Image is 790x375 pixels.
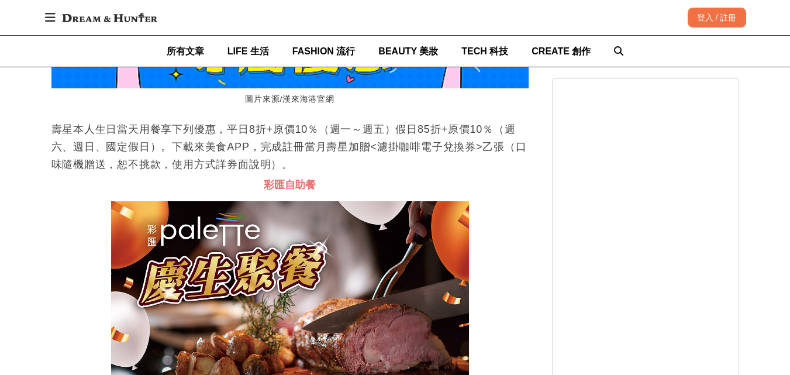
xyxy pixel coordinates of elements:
[167,36,204,67] a: 所有文章
[56,7,163,28] img: Dream & Hunter
[292,46,356,56] span: FASHION 流行
[292,36,356,67] a: FASHION 流行
[51,121,529,173] p: 壽星本人生日當天用餐享下列優惠，平日8折+原價10％（週一～週五）假日85折+原價10％（週六、週日、國定假日）。下載來美食APP，完成註冊當月壽星加贈<濾掛咖啡電子兌換券>乙張（口味隨機贈送，...
[227,46,269,56] span: LIFE 生活
[378,36,438,67] a: BEAUTY 美妝
[461,36,508,67] a: TECH 科技
[378,46,438,56] span: BEAUTY 美妝
[264,179,316,191] span: 彩匯自助餐
[532,46,591,56] span: CREATE 創作
[461,46,508,56] span: TECH 科技
[227,36,269,67] a: LIFE 生活
[688,8,746,27] div: 登入 / 註冊
[51,88,529,111] figcaption: 圖片來源/漢來海港官網
[532,36,591,67] a: CREATE 創作
[167,46,204,56] span: 所有文章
